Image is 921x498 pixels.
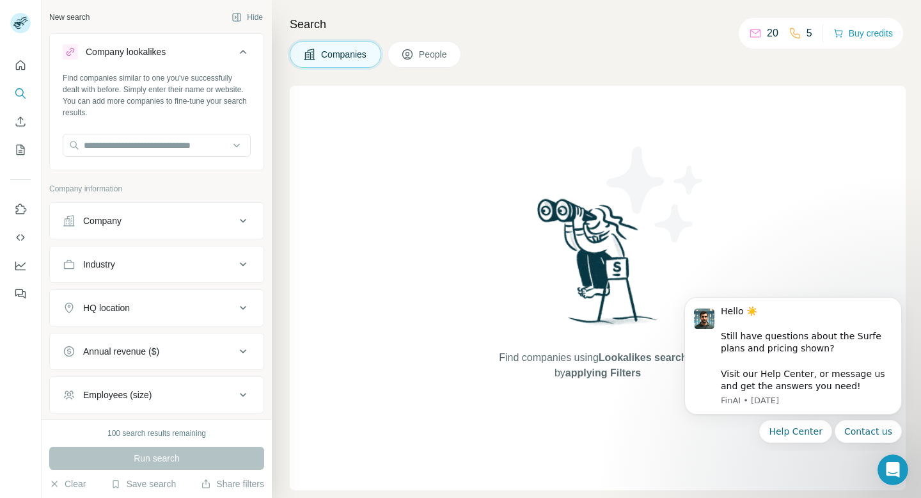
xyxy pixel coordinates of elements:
[665,285,921,451] iframe: Intercom notifications message
[10,282,31,305] button: Feedback
[50,205,264,236] button: Company
[83,301,130,314] div: HQ location
[290,15,906,33] h4: Search
[50,336,264,367] button: Annual revenue ($)
[10,54,31,77] button: Quick start
[833,24,893,42] button: Buy credits
[10,226,31,249] button: Use Surfe API
[807,26,812,41] p: 5
[83,345,159,358] div: Annual revenue ($)
[83,214,122,227] div: Company
[50,249,264,280] button: Industry
[223,8,272,27] button: Hide
[565,367,641,378] span: applying Filters
[495,350,700,381] span: Find companies using or by
[111,478,176,490] button: Save search
[419,48,448,61] span: People
[10,138,31,161] button: My lists
[49,183,264,195] p: Company information
[50,36,264,72] button: Company lookalikes
[10,110,31,133] button: Enrich CSV
[50,380,264,410] button: Employees (size)
[86,45,166,58] div: Company lookalikes
[599,352,688,363] span: Lookalikes search
[531,195,665,338] img: Surfe Illustration - Woman searching with binoculars
[49,12,90,23] div: New search
[321,48,368,61] span: Companies
[598,137,713,252] img: Surfe Illustration - Stars
[49,478,86,490] button: Clear
[107,428,206,439] div: 100 search results remaining
[83,258,115,271] div: Industry
[50,293,264,323] button: HQ location
[63,72,251,118] div: Find companies similar to one you've successfully dealt with before. Simply enter their name or w...
[201,478,264,490] button: Share filters
[10,254,31,277] button: Dashboard
[10,82,31,105] button: Search
[10,13,31,33] img: Avatar
[878,454,908,485] iframe: Intercom live chat
[10,198,31,221] button: Use Surfe on LinkedIn
[767,26,778,41] p: 20
[83,389,152,401] div: Employees (size)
